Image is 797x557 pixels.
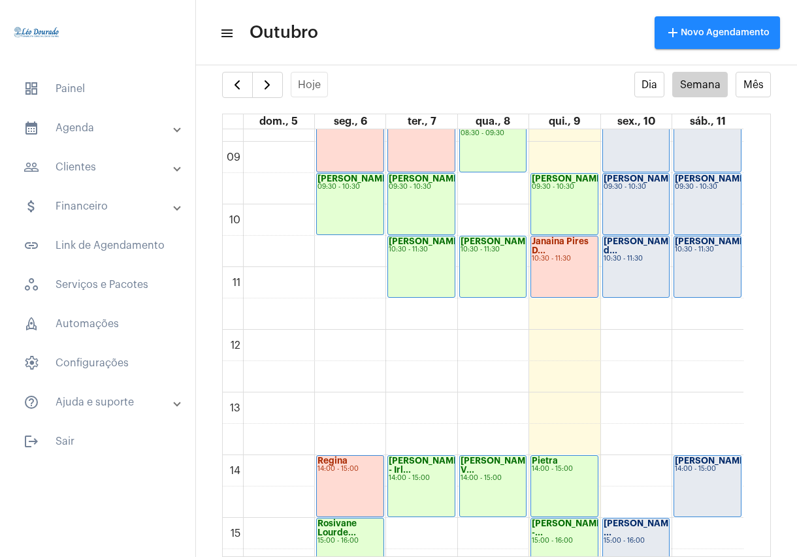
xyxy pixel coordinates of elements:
button: Próximo Semana [252,72,283,98]
strong: [PERSON_NAME]... [389,174,470,183]
mat-icon: sidenav icon [24,394,39,410]
strong: [PERSON_NAME] ... [604,519,677,537]
div: 10:30 - 11:30 [389,246,454,253]
div: 11 [230,277,243,289]
strong: [PERSON_NAME] [604,174,677,183]
strong: [PERSON_NAME] -... [532,519,605,537]
a: 5 de outubro de 2025 [257,114,301,129]
mat-panel-title: Financeiro [24,199,174,214]
strong: [PERSON_NAME] [461,237,534,246]
div: 09:30 - 10:30 [317,183,383,191]
div: 10:30 - 11:30 [604,255,669,263]
div: 08:30 - 09:30 [461,130,526,137]
div: 09:30 - 10:30 [675,183,740,191]
div: 09:30 - 10:30 [389,183,454,191]
mat-expansion-panel-header: sidenav iconClientes [8,151,195,183]
strong: [PERSON_NAME] V... [461,456,534,474]
span: Novo Agendamento [665,28,770,37]
span: Configurações [13,347,182,379]
span: sidenav icon [24,316,39,332]
mat-panel-title: Agenda [24,120,174,136]
span: sidenav icon [24,81,39,97]
a: 9 de outubro de 2025 [546,114,583,129]
div: 10:30 - 11:30 [532,255,597,263]
button: Semana [672,72,728,97]
div: 14:00 - 15:00 [389,475,454,482]
div: 14:00 - 15:00 [317,466,383,473]
a: 6 de outubro de 2025 [331,114,370,129]
mat-icon: sidenav icon [24,159,39,175]
div: 09:30 - 10:30 [532,183,597,191]
mat-panel-title: Clientes [24,159,174,175]
strong: [PERSON_NAME]... [675,174,756,183]
strong: Rosivane Lourde... [317,519,357,537]
span: Automações [13,308,182,340]
mat-expansion-panel-header: sidenav iconFinanceiro [8,191,195,222]
span: Serviços e Pacotes [13,269,182,300]
a: 8 de outubro de 2025 [473,114,513,129]
div: 14:00 - 15:00 [461,475,526,482]
span: Painel [13,73,182,104]
mat-icon: sidenav icon [220,25,233,41]
mat-expansion-panel-header: sidenav iconAjuda e suporte [8,387,195,418]
div: 10:30 - 11:30 [461,246,526,253]
span: Link de Agendamento [13,230,182,261]
mat-expansion-panel-header: sidenav iconAgenda [8,112,195,144]
span: Outubro [250,22,318,43]
strong: [PERSON_NAME] [675,456,748,465]
span: sidenav icon [24,355,39,371]
div: 14:00 - 15:00 [532,466,597,473]
span: Sair [13,426,182,457]
div: 15:00 - 16:00 [317,537,383,545]
div: 10:30 - 11:30 [675,246,740,253]
a: 11 de outubro de 2025 [687,114,728,129]
div: 13 [227,402,243,414]
button: Mês [736,72,771,97]
button: Semana Anterior [222,72,253,98]
div: 15:00 - 16:00 [604,537,669,545]
strong: [PERSON_NAME] - Irl... [389,456,462,474]
strong: [PERSON_NAME] [389,237,462,246]
mat-icon: add [665,25,681,40]
mat-icon: sidenav icon [24,199,39,214]
button: Novo Agendamento [655,16,780,49]
button: Dia [634,72,665,97]
div: 14 [227,465,243,477]
div: 09 [224,151,243,163]
strong: [PERSON_NAME] d... [604,237,677,255]
a: 10 de outubro de 2025 [615,114,658,129]
div: 15:00 - 16:00 [532,537,597,545]
mat-icon: sidenav icon [24,238,39,253]
div: 15 [228,528,243,539]
strong: Regina [317,456,348,465]
img: 4c910ca3-f26c-c648-53c7-1a2041c6e520.jpg [10,7,63,59]
button: Hoje [291,72,329,97]
div: 12 [228,340,243,351]
div: 09:30 - 10:30 [604,183,669,191]
mat-icon: sidenav icon [24,434,39,449]
a: 7 de outubro de 2025 [405,114,439,129]
mat-icon: sidenav icon [24,120,39,136]
div: 14:00 - 15:00 [675,466,740,473]
strong: [PERSON_NAME] [317,174,391,183]
strong: Janaina Pires D... [532,237,589,255]
strong: [PERSON_NAME]... [675,237,756,246]
div: 10 [227,214,243,226]
span: sidenav icon [24,277,39,293]
strong: [PERSON_NAME]... [532,174,613,183]
mat-panel-title: Ajuda e suporte [24,394,174,410]
strong: Pietra [532,456,558,465]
